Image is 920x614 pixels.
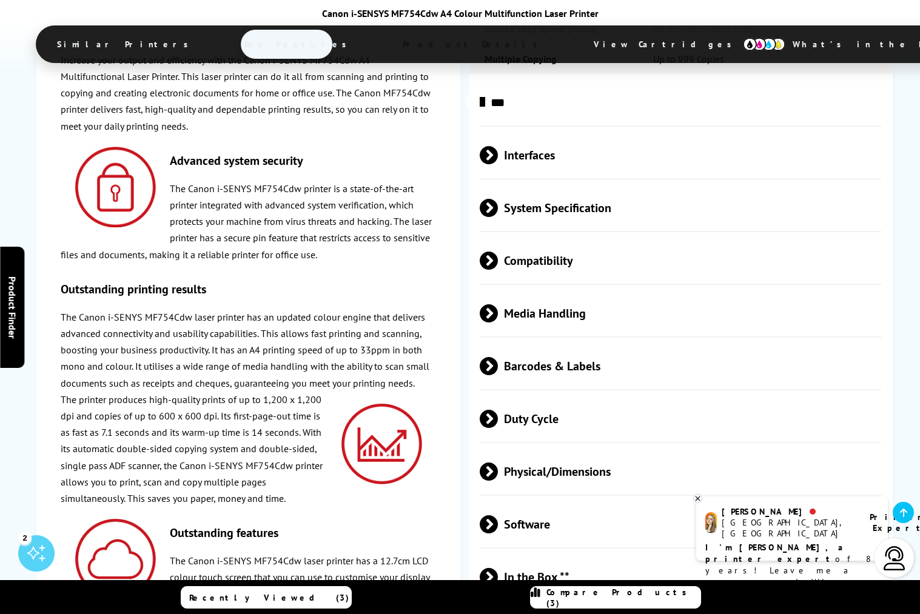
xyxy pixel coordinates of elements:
div: Canon i-SENSYS MF754Cdw A4 Colour Multifunction Laser Printer [36,7,885,19]
span: Duty Cycle [480,396,881,442]
span: Software [480,502,881,547]
span: Barcodes & Labels [480,344,881,389]
div: 2 [18,531,32,544]
h3: Outstanding printing results [61,281,436,297]
p: The printer produces high-quality prints of up to 1,200 x 1,200 dpi and copies of up to 600 x 600... [61,392,436,507]
span: System Specification [480,185,881,231]
span: Compare Products (3) [546,587,700,609]
img: cmyk-icon.svg [743,38,785,51]
span: Product Details [384,30,562,59]
a: Recently Viewed (3) [181,586,352,609]
span: Similar Printers [39,30,213,59]
span: Key Features [226,30,371,59]
b: I'm [PERSON_NAME], a printer expert [705,542,847,564]
img: Canon-Productivity-Icon.jpg [341,404,422,484]
a: Compare Products (3) [530,586,701,609]
p: The Canon i-SENYS MF754Cdw laser printer has an updated colour engine that delivers advanced conn... [61,309,436,392]
span: Physical/Dimensions [480,449,881,495]
p: of 8 years! Leave me a message and I'll respond ASAP [705,542,879,599]
p: Increase your output and efficiency with the Canon i-SENYS MF754Cdw A4 Multifunctional Laser Prin... [61,52,436,135]
h3: Advanced system security [61,153,436,169]
span: Media Handling [480,291,881,336]
img: Canon-Cloud-Icon.jpg [75,519,156,599]
img: user-headset-light.svg [882,546,907,570]
p: The Canon i-SENYS MF754Cdw printer is a state-of-the-art printer integrated with advanced system ... [61,181,436,263]
span: Compatibility [480,238,881,284]
span: Recently Viewed (3) [189,592,349,603]
div: [PERSON_NAME] [722,506,855,517]
span: Product Finder [6,276,18,338]
h3: Outstanding features [61,525,436,541]
img: amy-livechat.png [705,512,717,533]
div: [GEOGRAPHIC_DATA], [GEOGRAPHIC_DATA] [722,517,855,539]
img: Canon-Security-Icon.jpg [75,147,156,227]
span: Interfaces [480,133,881,178]
span: View Cartridges [576,28,761,60]
span: In the Box ** [480,555,881,600]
